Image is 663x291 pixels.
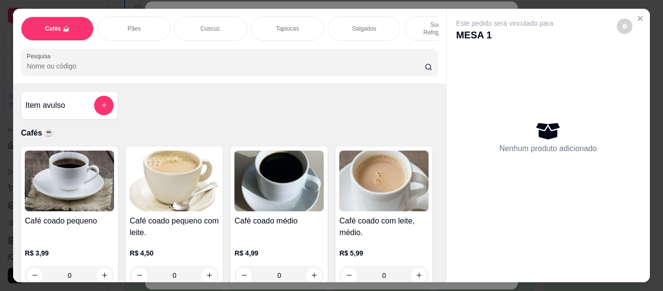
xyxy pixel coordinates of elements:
[352,25,376,33] p: Salgados
[200,25,221,33] p: Cuscuz.
[132,268,147,283] button: decrease-product-quantity
[27,52,54,60] label: Pesquisa
[201,268,217,283] button: increase-product-quantity
[411,268,427,283] button: increase-product-quantity
[234,215,324,227] h4: Café coado médio
[45,25,70,33] p: Cafés ☕
[21,127,438,139] p: Cafés ☕
[341,268,357,283] button: decrease-product-quantity
[339,151,429,211] img: product-image
[306,268,322,283] button: increase-product-quantity
[499,143,597,154] p: Nenhum produto adicionado
[413,21,469,36] p: Sucos e Refrigerantes
[339,248,429,258] p: R$ 5,99
[130,215,219,239] h4: Café coado pequeno com leite.
[25,100,65,111] h4: Item avulso
[27,268,42,283] button: decrease-product-quantity
[130,248,219,258] p: R$ 4,50
[27,61,425,71] input: Pesquisa
[25,151,114,211] img: product-image
[94,96,114,115] button: add-separate-item
[339,215,429,239] h4: Café coado com leite, médio.
[456,18,553,28] p: Este pedido será vinculado para
[236,268,252,283] button: decrease-product-quantity
[25,248,114,258] p: R$ 3,99
[25,215,114,227] h4: Café coado pequeno
[632,11,648,26] button: Close
[617,18,632,34] button: decrease-product-quantity
[456,28,553,42] p: MESA 1
[276,25,299,33] p: Tapiocas
[130,151,219,211] img: product-image
[97,268,112,283] button: increase-product-quantity
[128,25,141,33] p: Pães
[234,151,324,211] img: product-image
[234,248,324,258] p: R$ 4,99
